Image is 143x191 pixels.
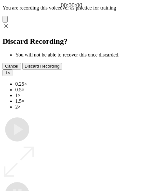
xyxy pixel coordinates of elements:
li: 0.5× [15,87,140,93]
p: You are recording this voiceover as practice for training [3,5,140,11]
h2: Discard Recording? [3,37,140,46]
li: 1× [15,93,140,98]
button: Discard Recording [22,63,62,69]
li: 1.5× [15,98,140,104]
li: 0.25× [15,81,140,87]
span: 1 [5,70,7,75]
a: 00:00:00 [61,2,82,9]
button: Cancel [3,63,21,69]
button: 1× [3,69,12,76]
li: You will not be able to recover this once discarded. [15,52,140,58]
li: 2× [15,104,140,110]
